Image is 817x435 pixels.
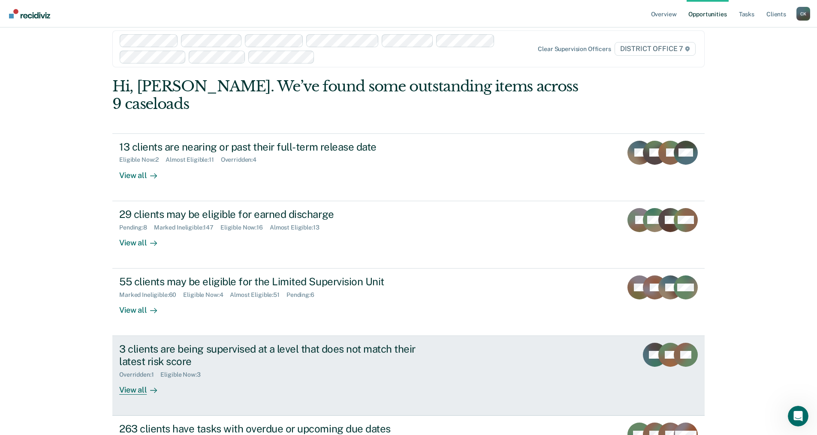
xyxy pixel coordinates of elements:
[270,224,326,231] div: Almost Eligible : 13
[119,163,167,180] div: View all
[119,343,420,368] div: 3 clients are being supervised at a level that does not match their latest risk score
[119,208,420,221] div: 29 clients may be eligible for earned discharge
[166,156,221,163] div: Almost Eligible : 11
[154,224,220,231] div: Marked Ineligible : 147
[112,78,586,113] div: Hi, [PERSON_NAME]. We’ve found some outstanding items across 9 caseloads
[112,201,705,269] a: 29 clients may be eligible for earned dischargePending:8Marked Ineligible:147Eligible Now:16Almos...
[119,378,167,395] div: View all
[796,7,810,21] div: C K
[119,299,167,315] div: View all
[160,371,207,378] div: Eligible Now : 3
[119,423,420,435] div: 263 clients have tasks with overdue or upcoming due dates
[286,291,321,299] div: Pending : 6
[788,406,808,426] iframe: Intercom live chat
[119,231,167,248] div: View all
[9,9,50,18] img: Recidiviz
[119,291,183,299] div: Marked Ineligible : 60
[615,42,696,56] span: DISTRICT OFFICE 7
[112,269,705,336] a: 55 clients may be eligible for the Limited Supervision UnitMarked Ineligible:60Eligible Now:4Almo...
[230,291,286,299] div: Almost Eligible : 51
[119,224,154,231] div: Pending : 8
[221,156,263,163] div: Overridden : 4
[119,371,160,378] div: Overridden : 1
[220,224,270,231] div: Eligible Now : 16
[119,141,420,153] div: 13 clients are nearing or past their full-term release date
[183,291,230,299] div: Eligible Now : 4
[119,275,420,288] div: 55 clients may be eligible for the Limited Supervision Unit
[796,7,810,21] button: Profile dropdown button
[538,45,611,53] div: Clear supervision officers
[119,156,166,163] div: Eligible Now : 2
[112,133,705,201] a: 13 clients are nearing or past their full-term release dateEligible Now:2Almost Eligible:11Overri...
[112,336,705,416] a: 3 clients are being supervised at a level that does not match their latest risk scoreOverridden:1...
